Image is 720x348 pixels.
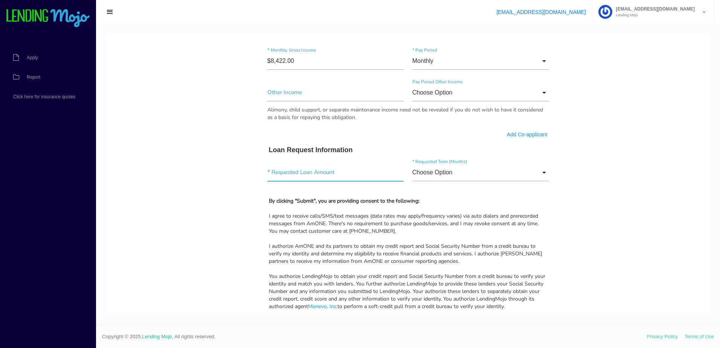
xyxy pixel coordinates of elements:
span: Apply [27,55,38,60]
div: I authorize AmONE and its partners to obtain my credit report and Social Security Number from a c... [163,210,441,232]
div: You authorize LendingMojo to obtain your credit report and Social Security Number from a credit b... [163,240,441,278]
a: Privacy Policy [647,334,678,339]
img: Profile image [598,5,612,19]
b: By clicking "Submit", you are providing consent to the following: [163,165,313,172]
h3: Loan Request Information [163,113,441,122]
a: Lending Mojo [142,334,172,339]
a: Monevo, Inc. [202,270,231,277]
span: Click here for insurance quotes [13,95,75,99]
a: [EMAIL_ADDRESS][DOMAIN_NAME] [496,9,586,15]
img: logo-small.png [6,9,90,28]
div: Alimony, child support, or separate maintenance income need not be revealed if you do not wish to... [161,73,443,89]
span: Copyright © 2025. . All rights reserved. [102,333,647,340]
div: I agree to receive calls/SMS/text messages (data rates may apply/frequency varies) via auto diale... [163,180,441,202]
a: Terms of Use [685,334,714,339]
span: [EMAIL_ADDRESS][DOMAIN_NAME] [612,7,695,11]
span: Report [27,75,40,79]
a: Add Co-applicant [401,98,441,105]
small: Lending Mojo [612,13,695,17]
